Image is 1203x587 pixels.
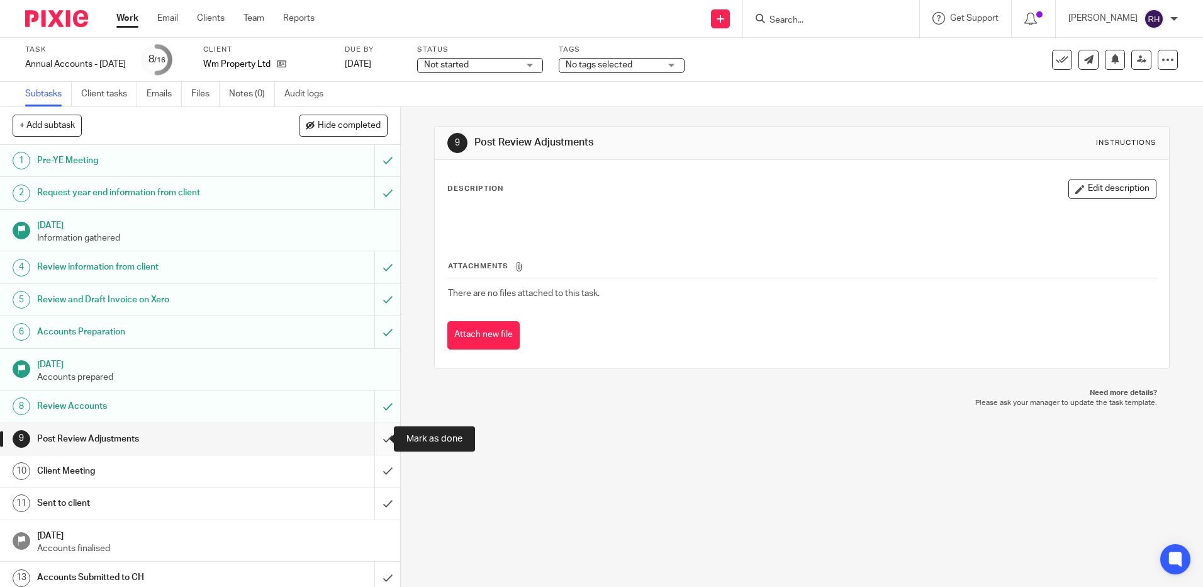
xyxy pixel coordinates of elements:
[203,45,329,55] label: Client
[13,152,30,169] div: 1
[37,494,254,513] h1: Sent to client
[229,82,275,106] a: Notes (0)
[448,289,600,298] span: There are no files attached to this task.
[447,184,503,194] p: Description
[197,12,225,25] a: Clients
[345,45,401,55] label: Due by
[950,14,999,23] span: Get Support
[37,430,254,448] h1: Post Review Adjustments
[13,397,30,415] div: 8
[243,12,264,25] a: Team
[13,323,30,341] div: 6
[559,45,685,55] label: Tags
[566,60,632,69] span: No tags selected
[25,58,126,71] div: Annual Accounts - March 2025
[1096,138,1156,148] div: Instructions
[13,259,30,276] div: 4
[37,397,254,416] h1: Review Accounts
[37,290,254,309] h1: Review and Draft Invoice on Xero
[37,568,254,587] h1: Accounts Submitted to CH
[424,60,469,69] span: Not started
[13,291,30,309] div: 5
[81,82,137,106] a: Client tasks
[417,45,543,55] label: Status
[37,216,388,232] h1: [DATE]
[13,430,30,448] div: 9
[13,462,30,480] div: 10
[191,82,220,106] a: Files
[37,232,388,244] p: Information gathered
[154,57,165,64] small: /16
[116,12,138,25] a: Work
[768,15,881,26] input: Search
[203,58,271,71] p: Wm Property Ltd
[147,82,182,106] a: Emails
[1068,179,1156,199] button: Edit description
[13,569,30,587] div: 13
[25,58,126,71] div: Annual Accounts - [DATE]
[37,258,254,276] h1: Review information from client
[25,82,72,106] a: Subtasks
[284,82,333,106] a: Audit logs
[448,263,508,270] span: Attachments
[13,494,30,512] div: 11
[345,60,371,69] span: [DATE]
[25,45,126,55] label: Task
[447,321,520,350] button: Attach new file
[299,115,388,136] button: Hide completed
[37,151,254,170] h1: Pre-YE Meeting
[447,388,1156,398] p: Need more details?
[148,52,165,67] div: 8
[13,115,82,136] button: + Add subtask
[37,355,388,371] h1: [DATE]
[37,527,388,542] h1: [DATE]
[37,462,254,481] h1: Client Meeting
[13,185,30,202] div: 2
[474,136,829,149] h1: Post Review Adjustments
[447,398,1156,408] p: Please ask your manager to update the task template.
[1068,12,1138,25] p: [PERSON_NAME]
[37,322,254,341] h1: Accounts Preparation
[37,371,388,384] p: Accounts prepared
[1144,9,1164,29] img: svg%3E
[283,12,315,25] a: Reports
[447,133,467,153] div: 9
[25,10,88,27] img: Pixie
[37,183,254,202] h1: Request year end information from client
[37,542,388,555] p: Accounts finalised
[318,121,381,131] span: Hide completed
[157,12,178,25] a: Email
